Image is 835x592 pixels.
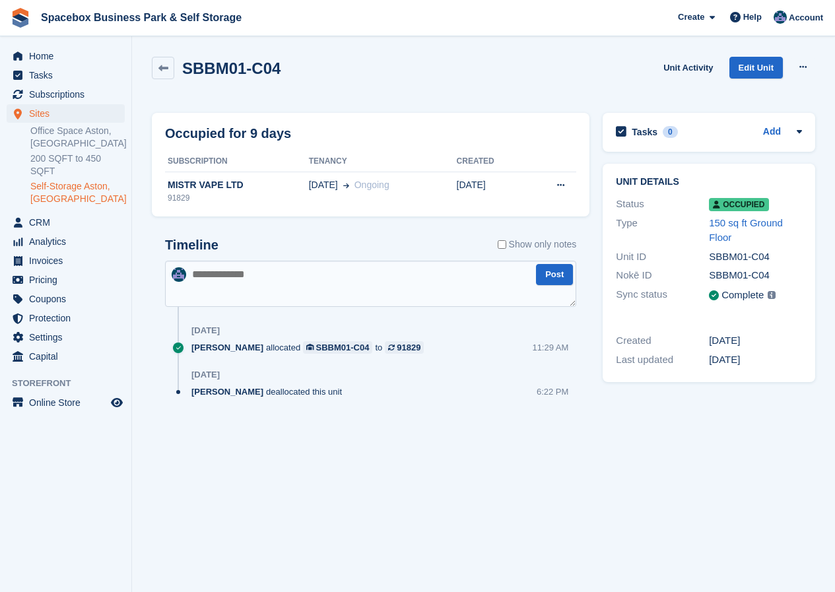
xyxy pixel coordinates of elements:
[7,66,125,84] a: menu
[774,11,787,24] img: Daud
[616,333,709,348] div: Created
[532,341,568,354] div: 11:29 AM
[191,341,430,354] div: allocated to
[457,151,526,172] th: Created
[191,325,220,336] div: [DATE]
[632,126,657,138] h2: Tasks
[165,151,309,172] th: Subscription
[763,125,781,140] a: Add
[109,395,125,411] a: Preview store
[11,8,30,28] img: stora-icon-8386f47178a22dfd0bd8f6a31ec36ba5ce8667c1dd55bd0f319d3a0aa187defe.svg
[309,151,457,172] th: Tenancy
[29,213,108,232] span: CRM
[721,288,764,303] div: Complete
[616,249,709,265] div: Unit ID
[709,268,802,283] div: SBBM01-C04
[7,232,125,251] a: menu
[616,352,709,368] div: Last updated
[29,47,108,65] span: Home
[303,341,372,354] a: SBBM01-C04
[36,7,247,28] a: Spacebox Business Park & Self Storage
[498,238,506,251] input: Show only notes
[29,347,108,366] span: Capital
[316,341,370,354] div: SBBM01-C04
[616,268,709,283] div: Nokē ID
[663,126,678,138] div: 0
[7,47,125,65] a: menu
[709,217,783,244] a: 150 sq ft Ground Floor
[29,328,108,346] span: Settings
[12,377,131,390] span: Storefront
[7,85,125,104] a: menu
[29,393,108,412] span: Online Store
[397,341,420,354] div: 91829
[7,251,125,270] a: menu
[385,341,424,354] a: 91829
[182,59,281,77] h2: SBBM01-C04
[457,172,526,211] td: [DATE]
[536,264,573,286] button: Post
[30,125,125,150] a: Office Space Aston, [GEOGRAPHIC_DATA]
[354,180,389,190] span: Ongoing
[29,271,108,289] span: Pricing
[658,57,718,79] a: Unit Activity
[29,85,108,104] span: Subscriptions
[498,238,577,251] label: Show only notes
[30,180,125,205] a: Self-Storage Aston, [GEOGRAPHIC_DATA]
[729,57,783,79] a: Edit Unit
[616,197,709,212] div: Status
[29,232,108,251] span: Analytics
[191,385,349,398] div: deallocated this unit
[743,11,762,24] span: Help
[709,352,802,368] div: [DATE]
[537,385,568,398] div: 6:22 PM
[7,104,125,123] a: menu
[7,271,125,289] a: menu
[172,267,186,282] img: Daud
[709,249,802,265] div: SBBM01-C04
[29,251,108,270] span: Invoices
[29,104,108,123] span: Sites
[7,213,125,232] a: menu
[709,333,802,348] div: [DATE]
[678,11,704,24] span: Create
[768,291,776,299] img: icon-info-grey-7440780725fd019a000dd9b08b2336e03edf1995a4989e88bcd33f0948082b44.svg
[7,347,125,366] a: menu
[29,66,108,84] span: Tasks
[7,393,125,412] a: menu
[709,198,768,211] span: Occupied
[7,328,125,346] a: menu
[165,123,291,143] h2: Occupied for 9 days
[165,238,218,253] h2: Timeline
[165,192,309,204] div: 91829
[30,152,125,178] a: 200 SQFT to 450 SQFT
[7,309,125,327] a: menu
[29,309,108,327] span: Protection
[309,178,338,192] span: [DATE]
[789,11,823,24] span: Account
[165,178,309,192] div: MISTR VAPE LTD
[616,177,802,187] h2: Unit details
[616,216,709,246] div: Type
[29,290,108,308] span: Coupons
[191,341,263,354] span: [PERSON_NAME]
[191,370,220,380] div: [DATE]
[616,287,709,304] div: Sync status
[7,290,125,308] a: menu
[191,385,263,398] span: [PERSON_NAME]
